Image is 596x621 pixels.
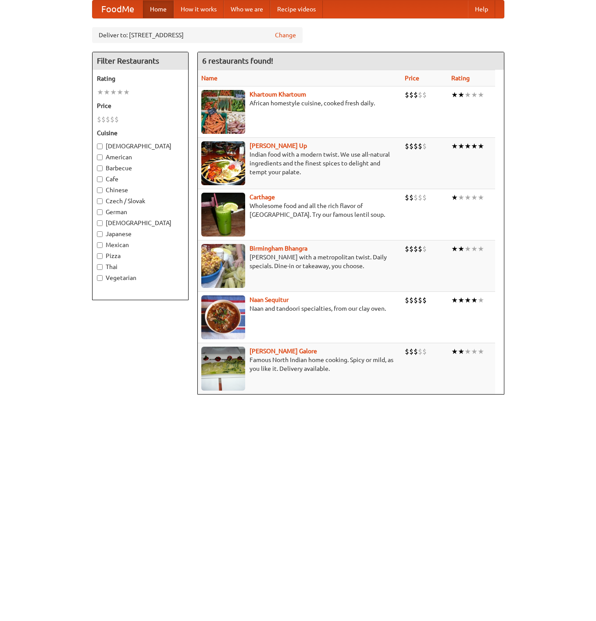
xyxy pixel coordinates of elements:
b: [PERSON_NAME] Galore [250,348,317,355]
a: Khartoum Khartoum [250,91,306,98]
li: ★ [478,244,484,254]
li: ★ [458,244,464,254]
img: naansequitur.jpg [201,295,245,339]
li: $ [405,141,409,151]
input: Barbecue [97,165,103,171]
input: Pizza [97,253,103,259]
li: ★ [123,87,130,97]
li: ★ [458,295,464,305]
img: bhangra.jpg [201,244,245,288]
li: $ [409,90,414,100]
li: $ [418,193,422,202]
input: Mexican [97,242,103,248]
li: ★ [458,347,464,356]
input: [DEMOGRAPHIC_DATA] [97,220,103,226]
img: currygalore.jpg [201,347,245,391]
a: Recipe videos [270,0,323,18]
input: American [97,154,103,160]
li: $ [414,90,418,100]
a: FoodMe [93,0,143,18]
label: Japanese [97,230,184,238]
label: Czech / Slovak [97,197,184,205]
li: $ [409,244,414,254]
label: Barbecue [97,164,184,172]
a: Naan Sequitur [250,296,289,303]
li: ★ [471,347,478,356]
a: Home [143,0,174,18]
a: Carthage [250,194,275,201]
p: Famous North Indian home cooking. Spicy or mild, as you like it. Delivery available. [201,355,398,373]
label: Chinese [97,186,184,194]
a: Birmingham Bhangra [250,245,307,252]
a: Who we are [224,0,270,18]
p: Naan and tandoori specialties, from our clay oven. [201,304,398,313]
li: $ [405,295,409,305]
li: ★ [464,141,471,151]
li: ★ [464,90,471,100]
h5: Price [97,101,184,110]
li: $ [405,347,409,356]
li: ★ [471,295,478,305]
li: $ [110,115,114,124]
li: $ [414,193,418,202]
li: ★ [478,141,484,151]
li: ★ [464,295,471,305]
li: ★ [458,193,464,202]
p: [PERSON_NAME] with a metropolitan twist. Daily specials. Dine-in or takeaway, you choose. [201,253,398,270]
li: $ [97,115,101,124]
img: khartoum.jpg [201,90,245,134]
img: curryup.jpg [201,141,245,185]
li: $ [422,347,427,356]
input: Czech / Slovak [97,198,103,204]
li: ★ [451,193,458,202]
a: [PERSON_NAME] Up [250,142,307,149]
li: $ [405,244,409,254]
a: Name [201,75,218,82]
li: $ [418,295,422,305]
h5: Rating [97,74,184,83]
li: ★ [478,347,484,356]
input: Japanese [97,231,103,237]
input: [DEMOGRAPHIC_DATA] [97,144,103,149]
li: ★ [478,90,484,100]
label: Thai [97,262,184,271]
p: Wholesome food and all the rich flavor of [GEOGRAPHIC_DATA]. Try our famous lentil soup. [201,201,398,219]
li: $ [422,295,427,305]
p: African homestyle cuisine, cooked fresh daily. [201,99,398,108]
li: $ [409,347,414,356]
li: $ [422,193,427,202]
li: ★ [471,141,478,151]
li: $ [101,115,106,124]
li: ★ [458,141,464,151]
li: $ [422,90,427,100]
label: German [97,208,184,216]
li: ★ [451,90,458,100]
label: Mexican [97,241,184,249]
label: American [97,153,184,162]
li: ★ [478,295,484,305]
input: Thai [97,264,103,270]
label: Cafe [97,175,184,183]
li: $ [409,295,414,305]
li: $ [106,115,110,124]
ng-pluralize: 6 restaurants found! [202,57,273,65]
label: Vegetarian [97,273,184,282]
li: $ [414,295,418,305]
li: ★ [97,87,103,97]
li: $ [409,141,414,151]
li: $ [418,141,422,151]
li: $ [414,347,418,356]
li: $ [418,244,422,254]
li: ★ [451,141,458,151]
p: Indian food with a modern twist. We use all-natural ingredients and the finest spices to delight ... [201,150,398,176]
li: ★ [117,87,123,97]
li: ★ [451,347,458,356]
li: ★ [464,193,471,202]
li: ★ [103,87,110,97]
li: ★ [464,244,471,254]
li: $ [405,90,409,100]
